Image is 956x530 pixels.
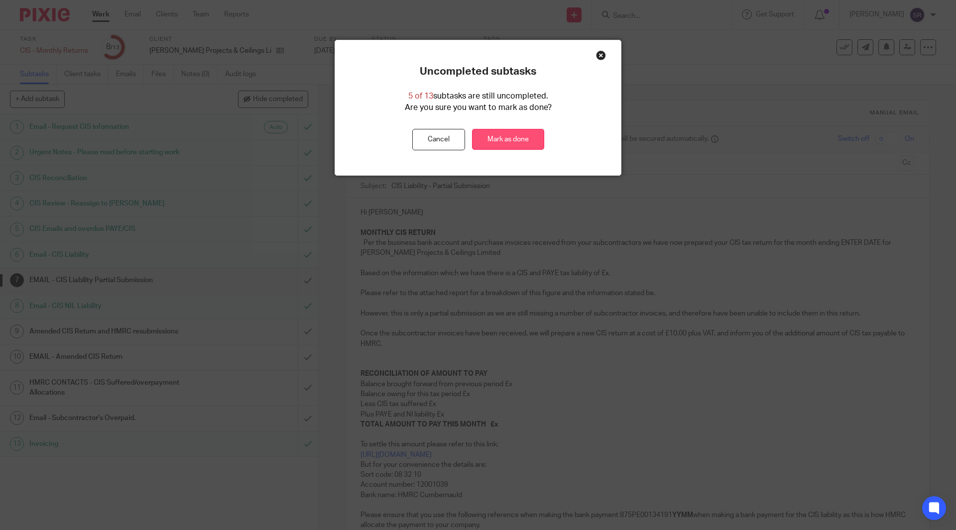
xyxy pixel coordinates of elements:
[596,50,606,60] div: Close this dialog window
[412,129,465,150] button: Cancel
[408,91,548,102] p: subtasks are still uncompleted.
[472,129,544,150] a: Mark as done
[420,65,536,78] p: Uncompleted subtasks
[408,92,433,100] span: 5 of 13
[405,102,552,113] p: Are you sure you want to mark as done?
